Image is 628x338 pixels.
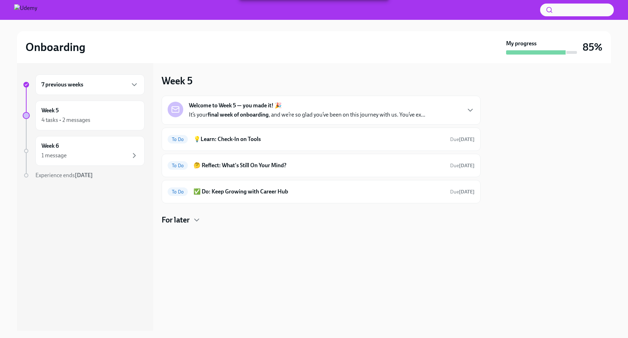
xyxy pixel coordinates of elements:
[162,215,481,225] div: For later
[450,163,475,169] span: Due
[459,189,475,195] strong: [DATE]
[189,102,282,109] strong: Welcome to Week 5 — you made it! 🎉
[35,172,93,179] span: Experience ends
[168,163,188,168] span: To Do
[26,40,85,54] h2: Onboarding
[41,152,67,159] div: 1 message
[450,136,475,143] span: August 16th, 2025 10:00
[162,215,190,225] h4: For later
[189,111,425,119] p: It’s your , and we’re so glad you’ve been on this journey with us. You’ve ex...
[41,116,90,124] div: 4 tasks • 2 messages
[194,162,444,169] h6: 🤔 Reflect: What's Still On Your Mind?
[459,136,475,142] strong: [DATE]
[450,162,475,169] span: August 16th, 2025 10:00
[14,4,37,16] img: Udemy
[35,74,145,95] div: 7 previous weeks
[168,189,188,195] span: To Do
[506,40,537,47] strong: My progress
[194,188,444,196] h6: ✅ Do: Keep Growing with Career Hub
[41,142,59,150] h6: Week 6
[23,136,145,166] a: Week 61 message
[450,189,475,195] span: Due
[41,107,59,114] h6: Week 5
[194,135,444,143] h6: 💡Learn: Check-In on Tools
[208,111,269,118] strong: final week of onboarding
[168,137,188,142] span: To Do
[41,81,83,89] h6: 7 previous weeks
[450,136,475,142] span: Due
[583,41,602,53] h3: 85%
[168,134,475,145] a: To Do💡Learn: Check-In on ToolsDue[DATE]
[162,74,192,87] h3: Week 5
[75,172,93,179] strong: [DATE]
[168,186,475,197] a: To Do✅ Do: Keep Growing with Career HubDue[DATE]
[450,188,475,195] span: August 16th, 2025 10:00
[168,160,475,171] a: To Do🤔 Reflect: What's Still On Your Mind?Due[DATE]
[459,163,475,169] strong: [DATE]
[23,101,145,130] a: Week 54 tasks • 2 messages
